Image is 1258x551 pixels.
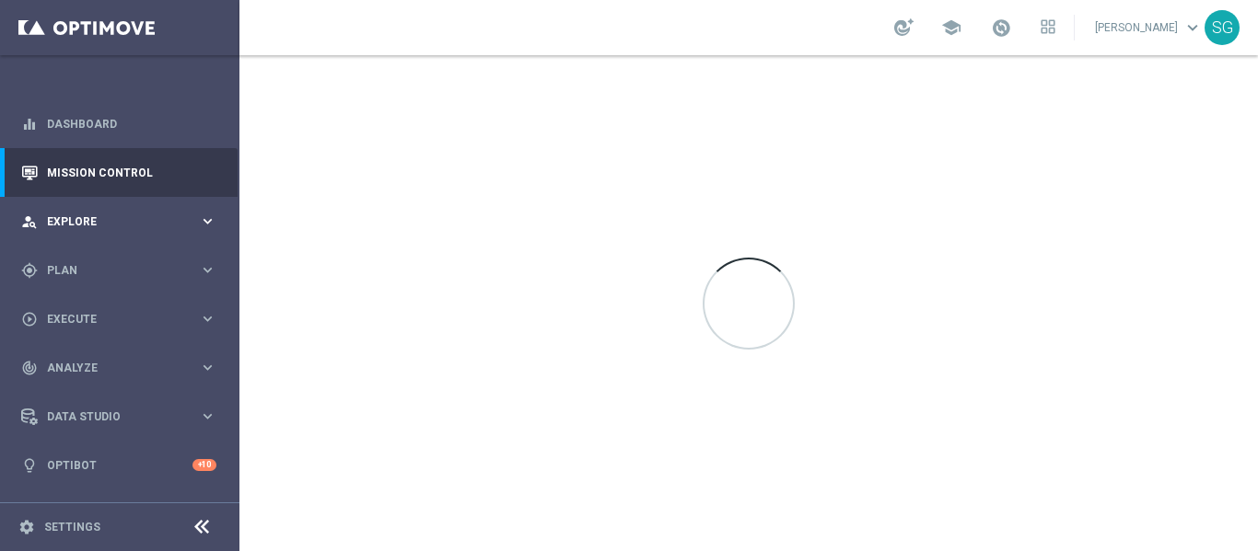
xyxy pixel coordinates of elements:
a: Settings [44,522,100,533]
span: Analyze [47,362,199,373]
i: keyboard_arrow_right [199,359,216,376]
i: keyboard_arrow_right [199,261,216,279]
div: Execute [21,311,199,327]
a: Optibot [47,441,192,489]
span: Plan [47,265,199,276]
div: +10 [192,459,216,471]
span: keyboard_arrow_down [1182,17,1203,38]
button: track_changes Analyze keyboard_arrow_right [20,361,217,375]
div: Explore [21,213,199,230]
span: Data Studio [47,411,199,422]
i: keyboard_arrow_right [199,310,216,327]
i: person_search [21,213,38,230]
i: keyboard_arrow_right [199,408,216,425]
div: Analyze [21,360,199,376]
a: Mission Control [47,148,216,197]
a: Dashboard [47,99,216,148]
div: Optibot [21,441,216,489]
button: equalizer Dashboard [20,117,217,132]
span: Explore [47,216,199,227]
button: gps_fixed Plan keyboard_arrow_right [20,263,217,278]
a: [PERSON_NAME]keyboard_arrow_down [1093,14,1205,41]
button: play_circle_outline Execute keyboard_arrow_right [20,312,217,327]
div: Dashboard [21,99,216,148]
i: settings [18,519,35,535]
button: person_search Explore keyboard_arrow_right [20,214,217,229]
i: lightbulb [21,457,38,474]
div: Plan [21,262,199,279]
div: SG [1205,10,1240,45]
i: gps_fixed [21,262,38,279]
i: play_circle_outline [21,311,38,327]
button: lightbulb Optibot +10 [20,458,217,473]
button: Data Studio keyboard_arrow_right [20,409,217,424]
i: equalizer [21,116,38,132]
button: Mission Control [20,166,217,180]
span: school [941,17,961,38]
span: Execute [47,314,199,325]
i: keyboard_arrow_right [199,212,216,230]
div: Data Studio [21,408,199,425]
div: Mission Control [21,148,216,197]
i: track_changes [21,360,38,376]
